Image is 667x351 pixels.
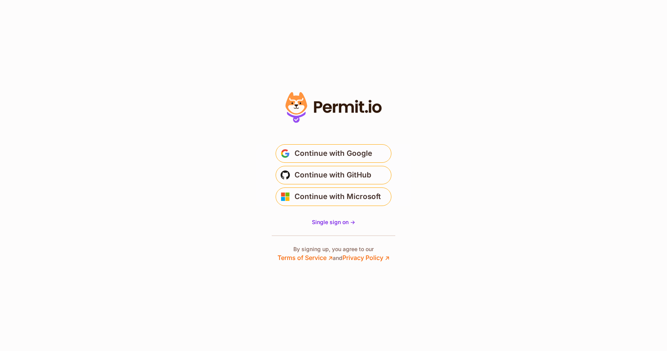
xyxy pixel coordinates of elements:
span: Continue with Google [295,147,372,160]
a: Privacy Policy ↗ [342,254,389,262]
span: Continue with GitHub [295,169,371,181]
a: Single sign on -> [312,218,355,226]
p: By signing up, you agree to our and [278,245,389,262]
button: Continue with Microsoft [276,187,391,206]
button: Continue with GitHub [276,166,391,184]
button: Continue with Google [276,144,391,163]
a: Terms of Service ↗ [278,254,333,262]
span: Continue with Microsoft [295,191,381,203]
